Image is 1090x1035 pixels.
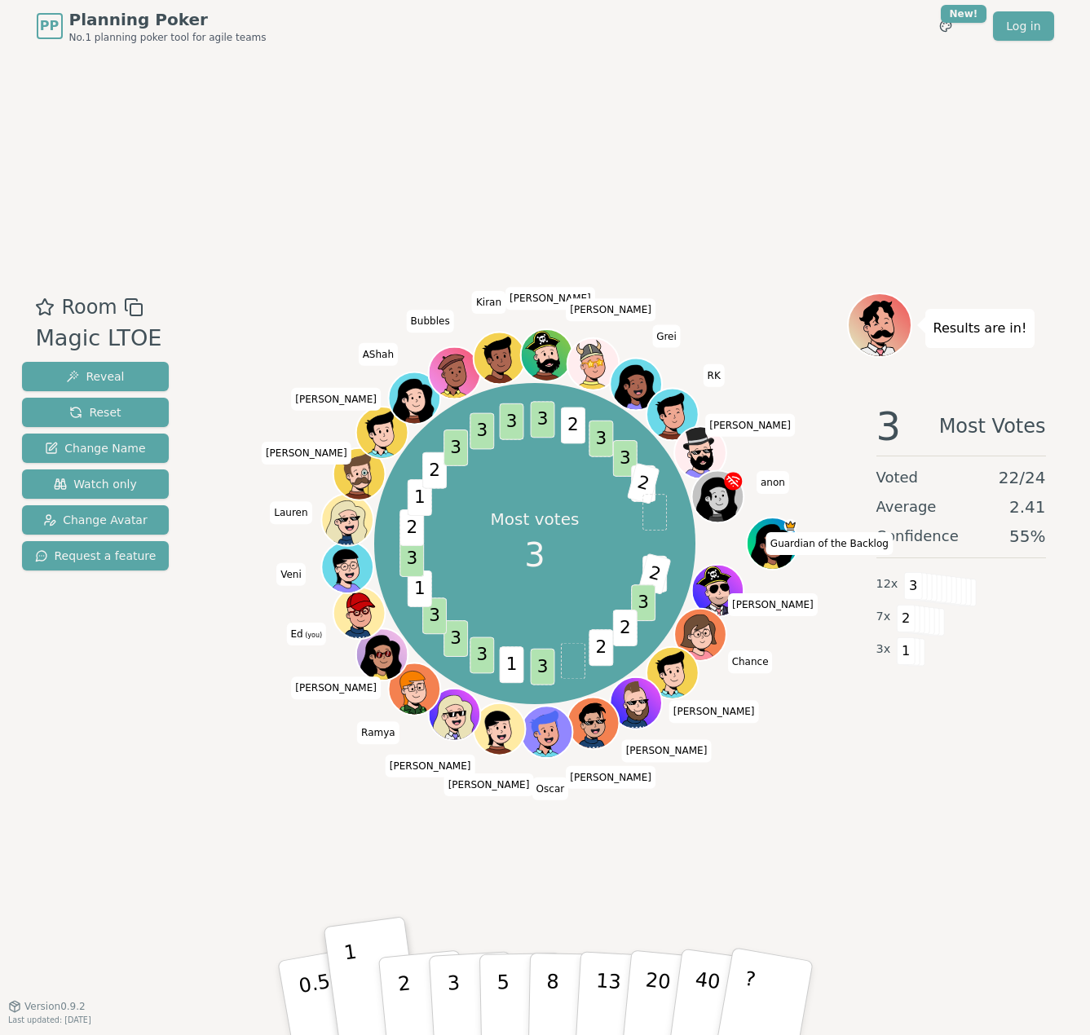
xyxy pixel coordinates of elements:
span: Last updated: [DATE] [8,1015,91,1024]
span: Click to change your name [444,773,534,796]
span: 2 [422,452,447,489]
span: Voted [876,466,919,489]
span: Click to change your name [407,310,454,333]
span: 3 [642,556,667,592]
span: Reset [69,404,121,421]
button: Request a feature [22,541,170,570]
span: Click to change your name [386,755,475,777]
span: Click to change your name [728,593,818,616]
span: 3 [422,598,447,635]
span: 7 x [876,608,891,626]
span: 3 [631,585,655,622]
span: Click to change your name [286,623,326,645]
span: Click to change your name [276,563,306,586]
span: Click to change your name [728,650,773,673]
button: New! [931,11,960,41]
span: Request a feature [35,548,157,564]
span: 12 x [876,575,898,593]
button: Click to change your avatar [335,588,384,637]
span: Most Votes [939,407,1046,446]
button: Add as favourite [35,293,55,322]
p: 1 [342,940,367,1029]
span: Click to change your name [291,388,381,411]
span: 3 [524,531,545,579]
p: Most votes [491,508,580,531]
span: Click to change your name [652,324,681,347]
span: Change Name [45,440,145,456]
span: Click to change your name [291,676,381,699]
span: Click to change your name [566,766,655,789]
span: Room [61,293,117,322]
span: 2 [399,510,424,547]
span: 3 [876,407,902,446]
span: Click to change your name [262,442,351,465]
span: Click to change your name [766,532,893,555]
a: Log in [993,11,1053,41]
span: 3 [470,637,494,674]
span: 3 [613,441,638,478]
span: Guardian of the Backlog is the host [784,519,797,532]
button: Change Name [22,434,170,463]
span: 3 [444,429,468,466]
span: Click to change your name [757,471,789,494]
span: 2 [613,610,638,647]
span: Version 0.9.2 [24,1000,86,1013]
span: Click to change your name [566,298,655,321]
span: Click to change your name [669,700,759,723]
button: Reset [22,398,170,427]
span: Click to change your name [532,777,569,800]
p: Results are in! [933,317,1027,340]
span: 1 [500,647,524,684]
button: Version0.9.2 [8,1000,86,1013]
span: Click to change your name [270,501,311,524]
span: 1 [408,570,432,607]
span: 3 [904,572,923,600]
span: 2 [897,605,916,632]
span: 1 [408,480,432,517]
span: PP [40,16,59,36]
a: PPPlanning PokerNo.1 planning poker tool for agile teams [37,8,267,44]
div: Magic LTOE [35,322,161,355]
span: Watch only [54,476,137,492]
span: 2.41 [1009,495,1046,518]
span: 2 [638,553,671,595]
span: 2 [561,407,585,444]
span: 2 [627,463,660,504]
span: 3 [399,541,424,578]
span: Click to change your name [704,364,725,387]
span: 3 [470,413,494,450]
span: 3 [589,421,613,457]
span: 3 x [876,641,891,658]
span: No.1 planning poker tool for agile teams [69,31,267,44]
span: Planning Poker [69,8,267,31]
span: Click to change your name [622,739,712,762]
span: Click to change your name [357,721,399,744]
span: 3 [531,402,555,438]
span: Confidence [876,525,959,548]
span: Average [876,495,937,518]
span: Click to change your name [705,414,795,437]
span: 3 [531,649,555,685]
span: Click to change your name [472,291,505,314]
button: Watch only [22,469,170,499]
span: 3 [500,403,524,440]
button: Reveal [22,362,170,391]
span: (you) [303,632,323,639]
span: Click to change your name [505,287,595,310]
span: 55 % [1009,525,1045,548]
span: 22 / 24 [999,466,1046,489]
span: 1 [631,465,655,502]
span: Change Avatar [43,512,148,528]
button: Change Avatar [22,505,170,535]
span: Reveal [66,368,124,385]
span: 2 [589,630,613,667]
span: 1 [897,637,916,665]
span: Click to change your name [359,343,398,366]
span: 3 [444,621,468,658]
div: New! [941,5,987,23]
